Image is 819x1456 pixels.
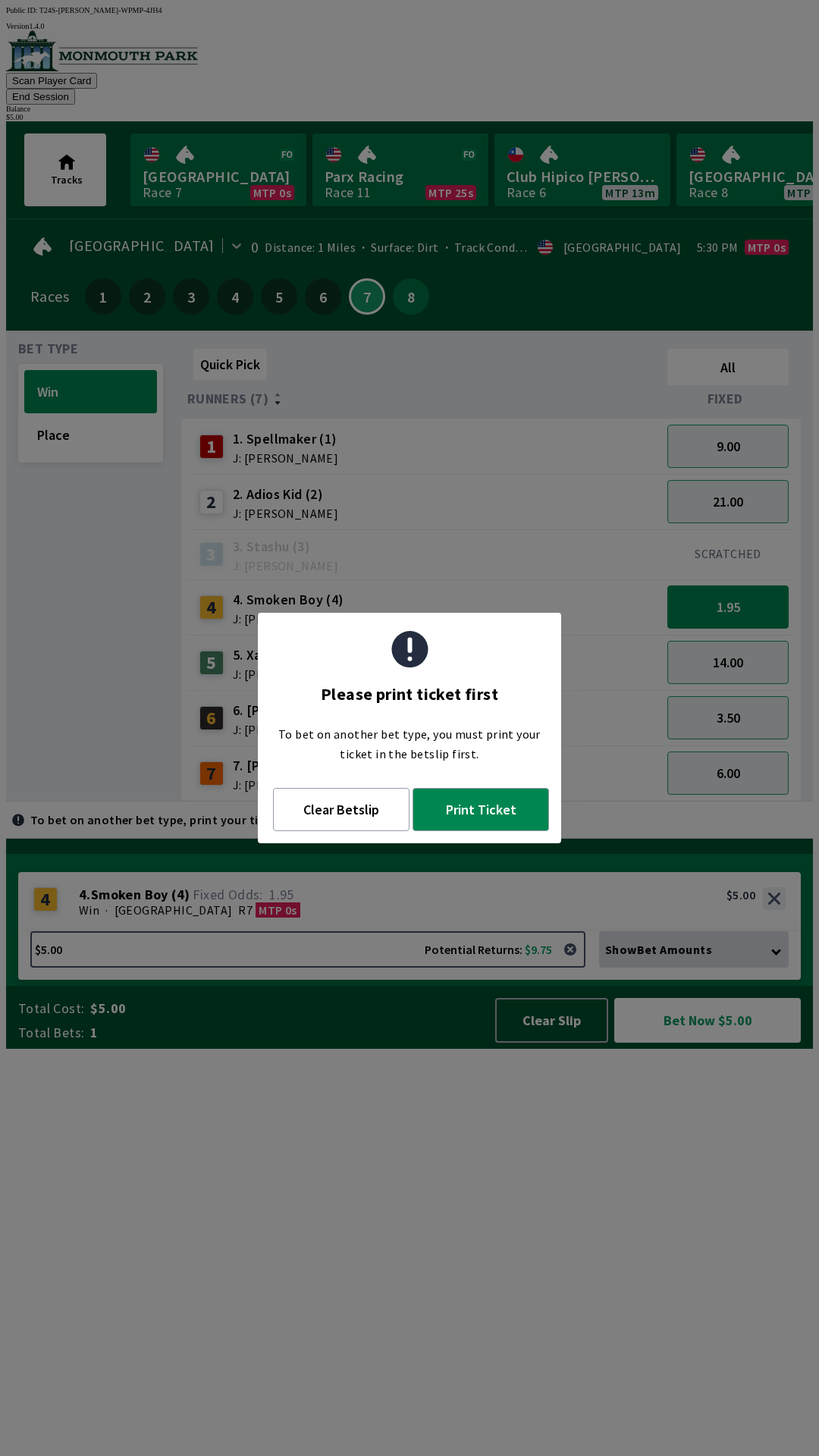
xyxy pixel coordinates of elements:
span: Print Ticket [431,801,530,818]
span: Clear Betslip [292,801,391,818]
button: Clear Betslip [273,788,409,831]
button: Print Ticket [413,788,549,831]
div: To bet on another bet type, you must print your ticket in the betslip first. [258,712,561,776]
div: Please print ticket first [321,676,498,712]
